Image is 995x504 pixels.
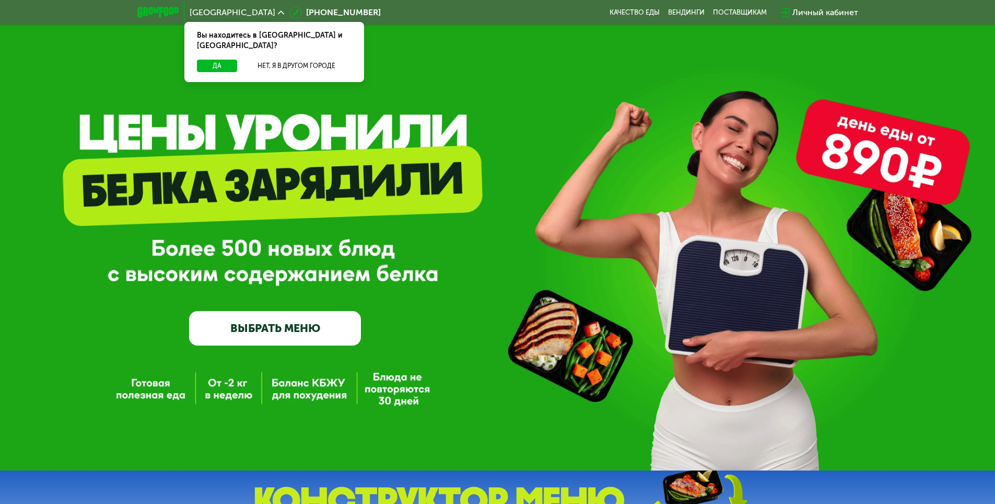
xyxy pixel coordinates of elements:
[610,8,660,17] a: Качество еды
[184,22,364,60] div: Вы находитесь в [GEOGRAPHIC_DATA] и [GEOGRAPHIC_DATA]?
[197,60,237,72] button: Да
[189,311,361,346] a: ВЫБРАТЬ МЕНЮ
[241,60,352,72] button: Нет, я в другом городе
[190,8,275,17] span: [GEOGRAPHIC_DATA]
[289,6,381,19] a: [PHONE_NUMBER]
[792,6,858,19] div: Личный кабинет
[713,8,767,17] div: поставщикам
[668,8,705,17] a: Вендинги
